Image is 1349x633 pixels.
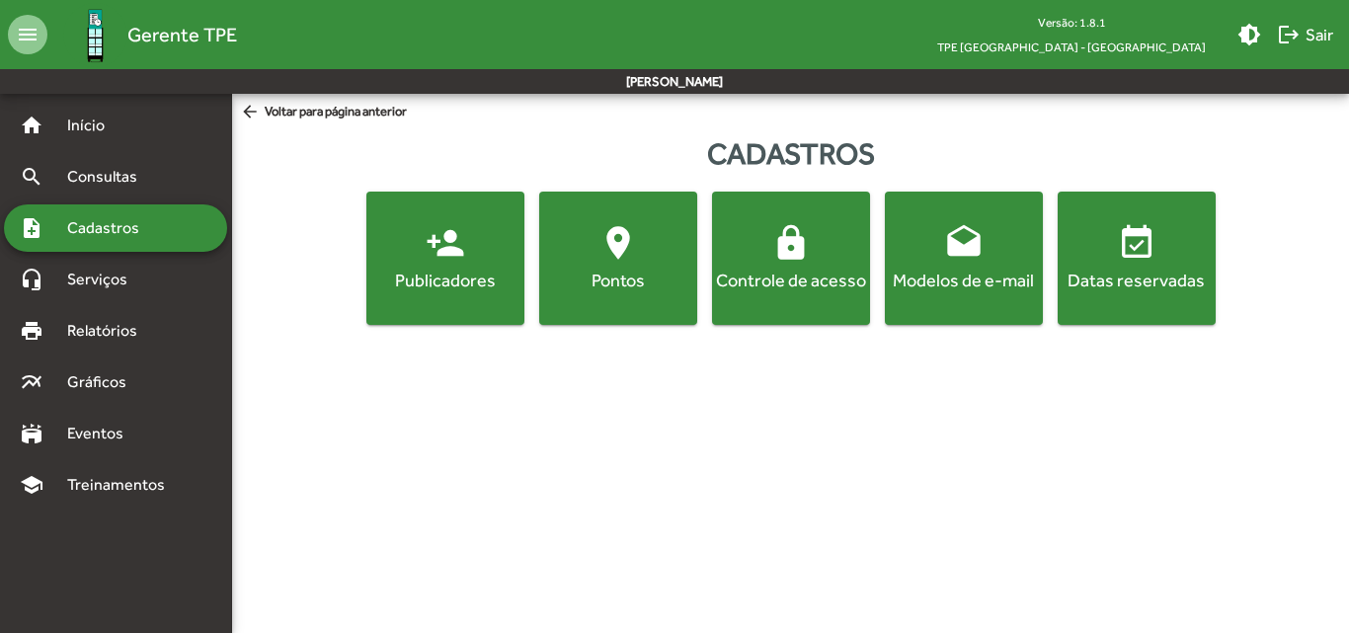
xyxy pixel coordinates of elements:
div: Modelos de e-mail [889,268,1039,292]
button: Sair [1269,17,1341,52]
div: Versão: 1.8.1 [921,10,1222,35]
button: Modelos de e-mail [885,192,1043,325]
span: Gerente TPE [127,19,237,50]
span: Serviços [55,268,154,291]
button: Pontos [539,192,697,325]
mat-icon: brightness_medium [1237,23,1261,46]
mat-icon: print [20,319,43,343]
mat-icon: note_add [20,216,43,240]
button: Controle de acesso [712,192,870,325]
span: TPE [GEOGRAPHIC_DATA] - [GEOGRAPHIC_DATA] [921,35,1222,59]
button: Publicadores [366,192,524,325]
span: Sair [1277,17,1333,52]
button: Datas reservadas [1058,192,1216,325]
mat-icon: arrow_back [240,102,265,123]
mat-icon: menu [8,15,47,54]
span: Consultas [55,165,163,189]
div: Datas reservadas [1062,268,1212,292]
div: Pontos [543,268,693,292]
span: Relatórios [55,319,163,343]
mat-icon: lock [771,223,811,263]
span: Início [55,114,133,137]
span: Cadastros [55,216,165,240]
div: Cadastros [232,131,1349,176]
mat-icon: home [20,114,43,137]
img: Logo [63,3,127,67]
a: Gerente TPE [47,3,237,67]
mat-icon: drafts [944,223,984,263]
mat-icon: event_available [1117,223,1156,263]
mat-icon: person_add [426,223,465,263]
span: Voltar para página anterior [240,102,407,123]
mat-icon: location_on [598,223,638,263]
mat-icon: headset_mic [20,268,43,291]
div: Publicadores [370,268,520,292]
mat-icon: search [20,165,43,189]
mat-icon: logout [1277,23,1301,46]
div: Controle de acesso [716,268,866,292]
